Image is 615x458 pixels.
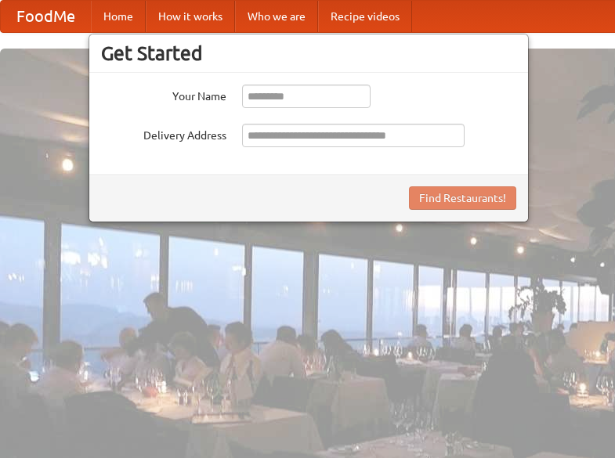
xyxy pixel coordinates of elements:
[101,124,226,143] label: Delivery Address
[101,85,226,104] label: Your Name
[146,1,235,32] a: How it works
[409,186,516,210] button: Find Restaurants!
[91,1,146,32] a: Home
[318,1,412,32] a: Recipe videos
[235,1,318,32] a: Who we are
[101,41,516,65] h3: Get Started
[1,1,91,32] a: FoodMe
